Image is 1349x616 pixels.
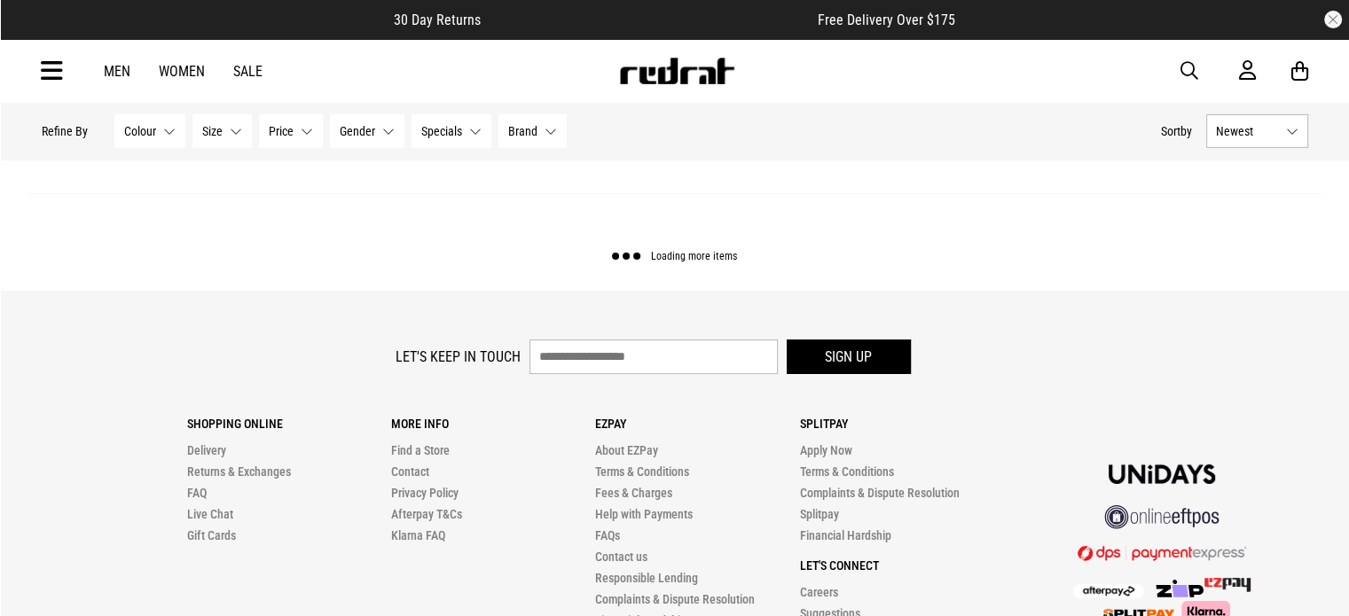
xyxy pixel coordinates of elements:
[412,114,491,148] button: Specials
[799,464,893,479] a: Terms & Conditions
[799,486,959,500] a: Complaints & Dispute Resolution
[595,464,689,479] a: Terms & Conditions
[1078,545,1246,561] img: DPS
[187,486,207,500] a: FAQ
[595,486,672,500] a: Fees & Charges
[595,507,693,521] a: Help with Payments
[799,528,890,542] a: Financial Hardship
[159,63,205,80] a: Women
[1109,464,1215,484] img: Unidays
[187,443,226,457] a: Delivery
[516,11,782,28] iframe: Customer reviews powered by Trustpilot
[14,7,67,60] button: Open LiveChat chat widget
[114,114,185,148] button: Colour
[187,507,233,521] a: Live Chat
[1073,584,1144,598] img: Afterpay
[799,558,1003,573] p: Let's Connect
[799,443,851,457] a: Apply Now
[595,417,799,431] p: Ezpay
[1161,121,1192,142] button: Sortby
[330,114,404,148] button: Gender
[259,114,323,148] button: Price
[124,124,156,138] span: Colour
[1104,505,1220,529] img: online eftpos
[595,443,658,457] a: About EZPay
[799,417,1003,431] p: Splitpay
[187,528,236,542] a: Gift Cards
[391,486,459,500] a: Privacy Policy
[233,63,263,80] a: Sale
[391,507,462,521] a: Afterpay T&Cs
[391,528,445,542] a: Klarna FAQ
[340,124,375,138] span: Gender
[42,124,88,138] p: Refine By
[187,464,291,479] a: Returns & Exchanges
[1206,114,1308,148] button: Newest
[818,12,955,28] span: Free Delivery Over $175
[595,550,647,564] a: Contact us
[498,114,567,148] button: Brand
[421,124,462,138] span: Specials
[1155,580,1204,597] img: Zip
[508,124,537,138] span: Brand
[104,63,130,80] a: Men
[651,251,737,263] span: Loading more items
[787,339,911,374] button: Sign up
[187,417,391,431] p: Shopping Online
[391,443,450,457] a: Find a Store
[1180,124,1192,138] span: by
[396,348,521,365] label: Let's keep in touch
[595,528,620,542] a: FAQs
[799,585,837,599] a: Careers
[391,464,429,479] a: Contact
[269,124,294,138] span: Price
[618,58,735,84] img: Redrat logo
[1204,578,1251,592] img: Splitpay
[202,124,223,138] span: Size
[192,114,252,148] button: Size
[799,507,838,521] a: Splitpay
[394,12,481,28] span: 30 Day Returns
[391,417,595,431] p: More Info
[1216,124,1279,138] span: Newest
[595,571,698,585] a: Responsible Lending
[595,592,755,606] a: Complaints & Dispute Resolution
